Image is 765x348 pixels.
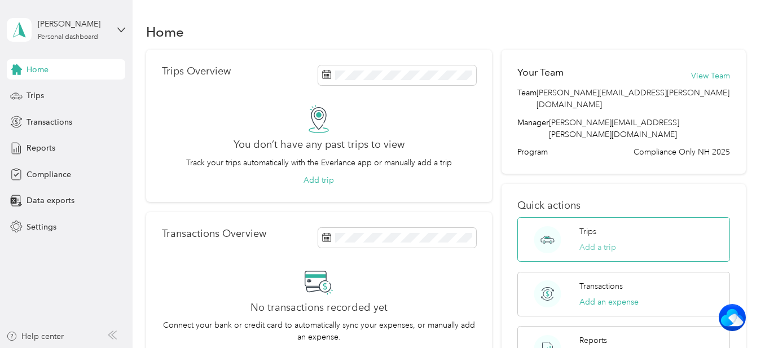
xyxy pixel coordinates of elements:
button: Add an expense [579,296,639,308]
p: Transactions Overview [162,228,266,240]
span: Settings [27,221,56,233]
p: Trips Overview [162,65,231,77]
button: View Team [691,70,730,82]
h2: You don’t have any past trips to view [234,139,405,151]
span: Team [517,87,537,111]
button: Add a trip [579,241,616,253]
span: Trips [27,90,44,102]
div: [PERSON_NAME] [38,18,108,30]
span: [PERSON_NAME][EMAIL_ADDRESS][PERSON_NAME][DOMAIN_NAME] [537,87,729,111]
span: [PERSON_NAME][EMAIL_ADDRESS][PERSON_NAME][DOMAIN_NAME] [549,118,679,139]
span: Compliance Only NH 2025 [634,146,730,158]
h1: Home [146,26,184,38]
h2: No transactions recorded yet [250,302,388,314]
p: Connect your bank or credit card to automatically sync your expenses, or manually add an expense. [162,319,476,343]
p: Quick actions [517,200,729,212]
p: Trips [579,226,596,237]
span: Manager [517,117,549,140]
span: Compliance [27,169,71,180]
iframe: Everlance-gr Chat Button Frame [702,285,765,348]
span: Reports [27,142,55,154]
p: Reports [579,334,607,346]
p: Transactions [579,280,623,292]
button: Add trip [304,174,334,186]
span: Transactions [27,116,72,128]
p: Track your trips automatically with the Everlance app or manually add a trip [186,157,452,169]
span: Program [517,146,548,158]
span: Data exports [27,195,74,206]
button: Help center [6,331,64,342]
span: Home [27,64,49,76]
div: Personal dashboard [38,34,98,41]
h2: Your Team [517,65,564,80]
